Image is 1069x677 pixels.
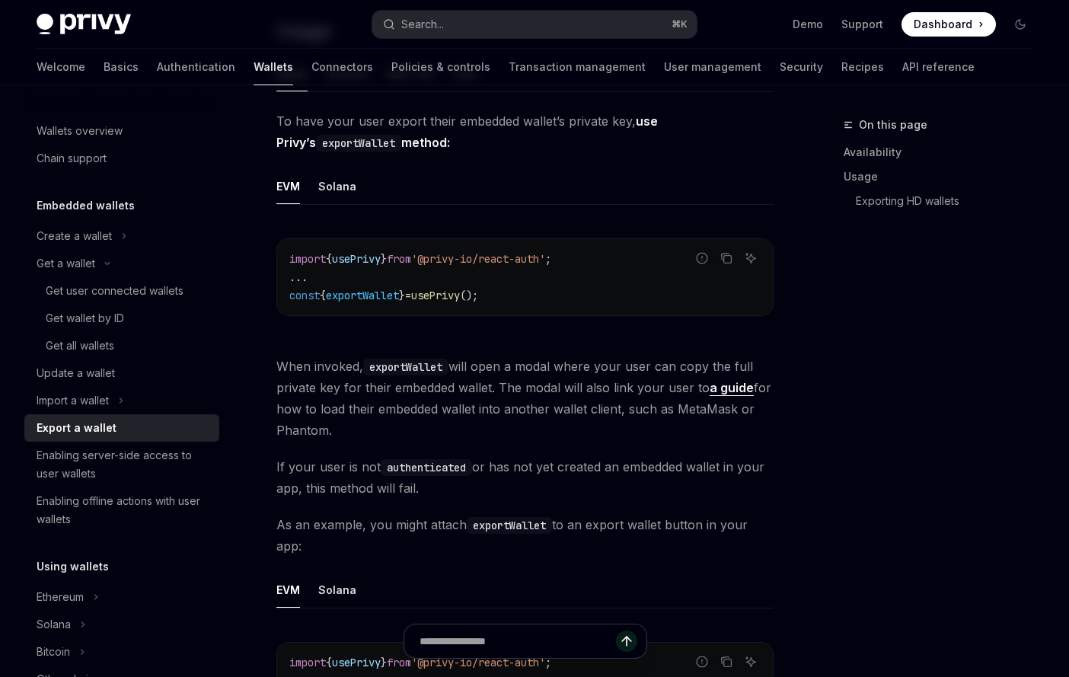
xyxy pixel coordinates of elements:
[24,414,219,442] a: Export a wallet
[24,222,219,250] button: Toggle Create a wallet section
[276,168,300,204] div: EVM
[326,252,332,266] span: {
[405,289,411,302] span: =
[37,391,109,410] div: Import a wallet
[276,113,658,150] strong: use Privy’s method:
[844,164,1045,189] a: Usage
[710,380,754,396] a: a guide
[254,49,293,85] a: Wallets
[104,49,139,85] a: Basics
[46,309,124,327] div: Get wallet by ID
[37,122,123,140] div: Wallets overview
[46,337,114,355] div: Get all wallets
[411,289,460,302] span: usePrivy
[24,305,219,332] a: Get wallet by ID
[157,49,235,85] a: Authentication
[37,615,71,634] div: Solana
[901,12,996,37] a: Dashboard
[363,359,448,375] code: exportWallet
[289,289,320,302] span: const
[672,18,688,30] span: ⌘ K
[545,252,551,266] span: ;
[616,631,637,652] button: Send message
[37,149,107,168] div: Chain support
[844,189,1045,213] a: Exporting HD wallets
[276,572,300,608] div: EVM
[741,248,761,268] button: Ask AI
[318,572,356,608] div: Solana
[24,277,219,305] a: Get user connected wallets
[793,17,823,32] a: Demo
[276,456,774,499] span: If your user is not or has not yet created an embedded wallet in your app, this method will fail.
[37,643,70,661] div: Bitcoin
[24,250,219,277] button: Toggle Get a wallet section
[46,282,183,300] div: Get user connected wallets
[276,356,774,441] span: When invoked, will open a modal where your user can copy the full private key for their embedded ...
[311,49,373,85] a: Connectors
[780,49,823,85] a: Security
[24,583,219,611] button: Toggle Ethereum section
[24,359,219,387] a: Update a wallet
[24,117,219,145] a: Wallets overview
[316,135,401,152] code: exportWallet
[37,227,112,245] div: Create a wallet
[276,110,774,153] span: To have your user export their embedded wallet’s private key,
[24,387,219,414] button: Toggle Import a wallet section
[37,364,115,382] div: Update a wallet
[399,289,405,302] span: }
[692,248,712,268] button: Report incorrect code
[37,492,210,529] div: Enabling offline actions with user wallets
[716,248,736,268] button: Copy the contents from the code block
[289,270,308,284] span: ...
[37,588,84,606] div: Ethereum
[37,446,210,483] div: Enabling server-side access to user wallets
[664,49,761,85] a: User management
[24,638,219,666] button: Toggle Bitcoin section
[460,289,478,302] span: ();
[24,611,219,638] button: Toggle Solana section
[276,514,774,557] span: As an example, you might attach to an export wallet button in your app:
[381,459,472,476] code: authenticated
[24,487,219,533] a: Enabling offline actions with user wallets
[320,289,326,302] span: {
[509,49,646,85] a: Transaction management
[37,196,135,215] h5: Embedded wallets
[37,14,131,35] img: dark logo
[841,49,884,85] a: Recipes
[401,15,444,34] div: Search...
[37,254,95,273] div: Get a wallet
[420,624,616,658] input: Ask a question...
[844,140,1045,164] a: Availability
[859,116,927,134] span: On this page
[326,289,399,302] span: exportWallet
[332,252,381,266] span: usePrivy
[902,49,975,85] a: API reference
[24,145,219,172] a: Chain support
[37,557,109,576] h5: Using wallets
[387,252,411,266] span: from
[318,168,356,204] div: Solana
[411,252,545,266] span: '@privy-io/react-auth'
[289,252,326,266] span: import
[381,252,387,266] span: }
[37,419,116,437] div: Export a wallet
[391,49,490,85] a: Policies & controls
[914,17,972,32] span: Dashboard
[467,517,552,534] code: exportWallet
[372,11,696,38] button: Open search
[841,17,883,32] a: Support
[37,49,85,85] a: Welcome
[24,332,219,359] a: Get all wallets
[24,442,219,487] a: Enabling server-side access to user wallets
[1008,12,1032,37] button: Toggle dark mode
